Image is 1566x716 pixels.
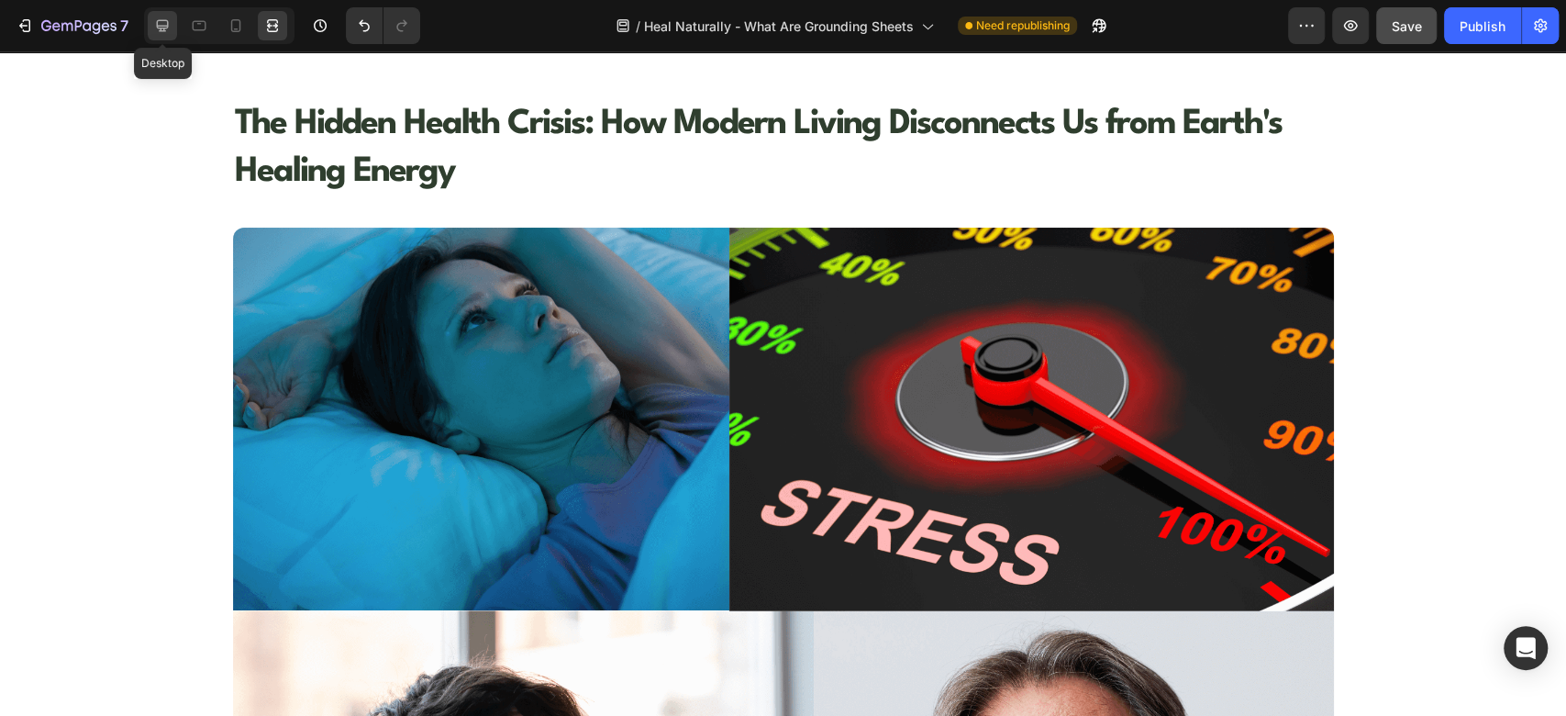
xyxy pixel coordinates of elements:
[644,17,914,36] span: Heal Naturally - What Are Grounding Sheets
[233,48,1334,147] h1: The Hidden Health Crisis: How Modern Living Disconnects Us from Earth's Healing Energy
[346,7,420,44] div: Undo/Redo
[1376,7,1437,44] button: Save
[1460,17,1505,36] div: Publish
[976,17,1070,34] span: Need republishing
[120,15,128,37] p: 7
[636,17,640,36] span: /
[1504,626,1548,670] div: Open Intercom Messenger
[1392,18,1422,34] span: Save
[7,7,137,44] button: 7
[1444,7,1521,44] button: Publish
